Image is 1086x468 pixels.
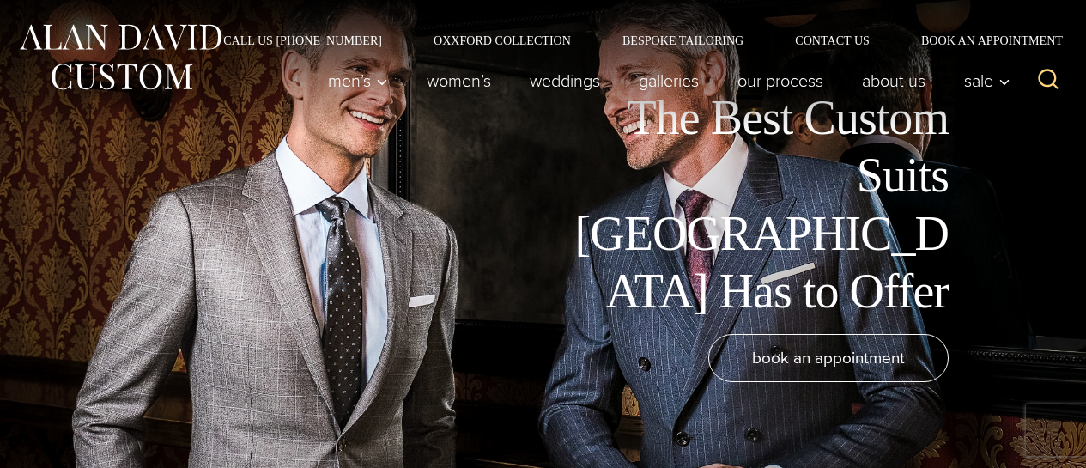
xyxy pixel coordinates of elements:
[597,34,769,46] a: Bespoke Tailoring
[197,34,408,46] a: Call Us [PHONE_NUMBER]
[328,72,388,89] span: Men’s
[408,64,511,98] a: Women’s
[752,345,905,370] span: book an appointment
[719,64,843,98] a: Our Process
[511,64,620,98] a: weddings
[562,89,949,320] h1: The Best Custom Suits [GEOGRAPHIC_DATA] Has to Offer
[17,19,223,95] img: Alan David Custom
[620,64,719,98] a: Galleries
[895,34,1069,46] a: Book an Appointment
[309,64,1020,98] nav: Primary Navigation
[964,72,1010,89] span: Sale
[976,416,1069,459] iframe: Opens a widget where you can chat to one of our agents
[708,334,949,382] a: book an appointment
[843,64,945,98] a: About Us
[408,34,597,46] a: Oxxford Collection
[197,34,1069,46] nav: Secondary Navigation
[1028,60,1069,101] button: View Search Form
[769,34,895,46] a: Contact Us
